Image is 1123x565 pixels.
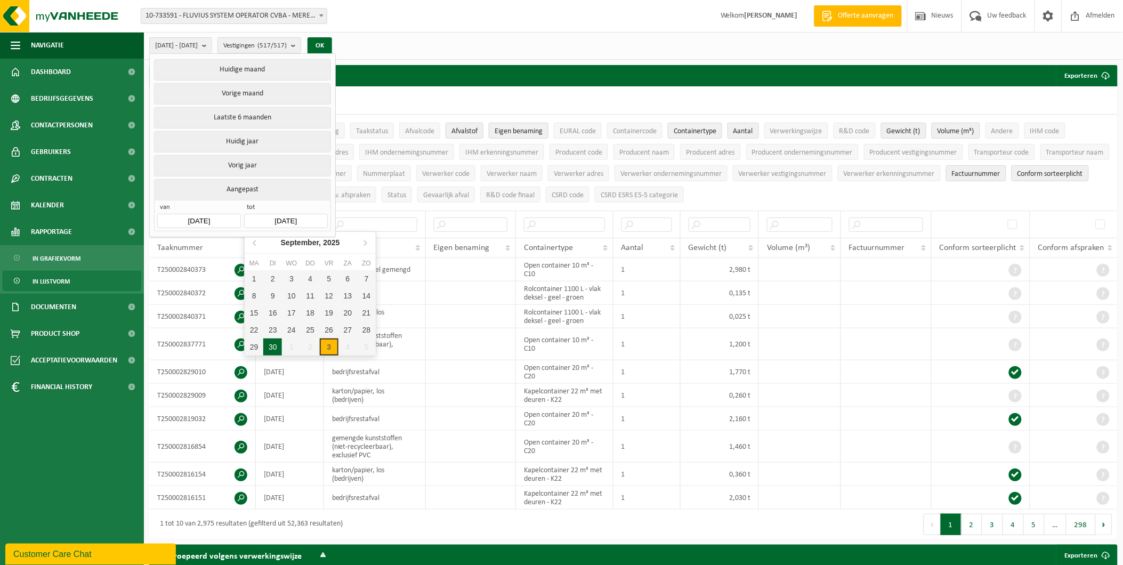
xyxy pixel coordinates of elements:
div: 17 [282,304,301,321]
div: 2 [263,270,282,287]
td: T250002816154 [149,463,256,486]
td: Rolcontainer 1100 L - vlak deksel - geel - groen [516,305,613,328]
button: Laatste 6 maanden [154,107,330,128]
span: … [1045,514,1067,535]
td: Open container 20 m³ - C20 [516,360,613,384]
button: Producent ondernemingsnummerProducent ondernemingsnummer: Activate to sort [746,144,859,160]
td: 1 [613,384,681,407]
div: 24 [282,321,301,338]
div: 18 [301,304,320,321]
button: Gewicht (t)Gewicht (t): Activate to sort [881,123,926,139]
td: 1 [613,258,681,281]
span: Bedrijfsgegevens [31,85,93,112]
span: Conform sorteerplicht [940,244,1016,252]
button: AantalAantal: Activate to sort [728,123,759,139]
button: Transporteur naamTransporteur naam: Activate to sort [1040,144,1110,160]
button: Verwerker codeVerwerker code: Activate to sort [416,165,475,181]
button: FactuurnummerFactuurnummer: Activate to sort [946,165,1006,181]
div: 30 [263,338,282,356]
div: 29 [245,338,263,356]
button: Transporteur codeTransporteur code: Activate to sort [968,144,1035,160]
td: 1 [613,463,681,486]
td: 1 [613,281,681,305]
span: Producent ondernemingsnummer [752,149,853,157]
td: 1,200 t [681,328,759,360]
button: EURAL codeEURAL code: Activate to sort [554,123,602,139]
button: NummerplaatNummerplaat: Activate to sort [357,165,411,181]
span: Contactpersonen [31,112,93,139]
td: 1,770 t [681,360,759,384]
span: Volume (m³) [767,244,810,252]
td: 1 [613,486,681,510]
td: [DATE] [256,407,324,431]
td: 2,030 t [681,486,759,510]
button: ContainertypeContainertype: Activate to sort [668,123,722,139]
span: Aantal [621,244,644,252]
td: [DATE] [256,360,324,384]
span: Contracten [31,165,72,192]
button: Verwerker naamVerwerker naam: Activate to sort [481,165,543,181]
span: Gewicht (t) [887,127,920,135]
span: Gevaarlijk afval [423,191,469,199]
button: Verwerker vestigingsnummerVerwerker vestigingsnummer: Activate to sort [733,165,833,181]
div: 10 [282,287,301,304]
a: Offerte aanvragen [814,5,902,27]
td: [DATE] [256,384,324,407]
button: IHM erkenningsnummerIHM erkenningsnummer: Activate to sort [459,144,544,160]
button: 5 [1024,514,1045,535]
button: R&D code finaalR&amp;D code finaal: Activate to sort [480,187,540,203]
span: Eigen benaming [495,127,543,135]
span: Verwerker code [422,170,470,178]
span: R&D code finaal [486,191,535,199]
button: IHM ondernemingsnummerIHM ondernemingsnummer: Activate to sort [359,144,454,160]
button: Huidige maand [154,59,330,80]
div: 4 [301,270,320,287]
span: Acceptatievoorwaarden [31,347,117,374]
button: 298 [1067,514,1096,535]
button: Producent vestigingsnummerProducent vestigingsnummer: Activate to sort [864,144,963,160]
div: 7 [357,270,376,287]
button: [DATE] - [DATE] [149,37,212,53]
div: September, [277,234,344,251]
span: IHM ondernemingsnummer [365,149,448,157]
div: 5 [320,270,338,287]
span: Conform sorteerplicht [1017,170,1083,178]
td: T250002840372 [149,281,256,305]
span: Kalender [31,192,64,219]
span: Producent naam [619,149,669,157]
div: ma [245,258,263,269]
span: CSRD code [552,191,584,199]
button: Vestigingen(517/517) [217,37,301,53]
span: Product Shop [31,320,79,347]
td: Open container 20 m³ - C20 [516,407,613,431]
div: 1 [245,270,263,287]
div: zo [357,258,376,269]
span: Afvalcode [405,127,434,135]
span: Aantal [733,127,753,135]
span: Producent adres [686,149,735,157]
div: 6 [338,270,357,287]
td: 0,135 t [681,281,759,305]
span: Conform afspraken [1038,244,1104,252]
td: 0,360 t [681,463,759,486]
div: 3 [282,270,301,287]
td: 2,160 t [681,407,759,431]
span: CSRD ESRS E5-5 categorie [601,191,678,199]
span: R&D code [839,127,870,135]
span: Verwerker ondernemingsnummer [620,170,722,178]
div: wo [282,258,301,269]
span: IHM erkenningsnummer [465,149,538,157]
button: Eigen benamingEigen benaming: Activate to sort [489,123,548,139]
span: Factuurnummer [849,244,905,252]
button: Aangepast [154,179,330,200]
strong: [PERSON_NAME] [745,12,798,20]
button: Huidig jaar [154,131,330,152]
button: 3 [982,514,1003,535]
span: Verwerker vestigingsnummer [739,170,827,178]
span: Verwerker erkenningsnummer [844,170,935,178]
button: Verwerker erkenningsnummerVerwerker erkenningsnummer: Activate to sort [838,165,941,181]
td: Open container 20 m³ - C20 [516,431,613,463]
div: 15 [245,304,263,321]
span: Financial History [31,374,92,400]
